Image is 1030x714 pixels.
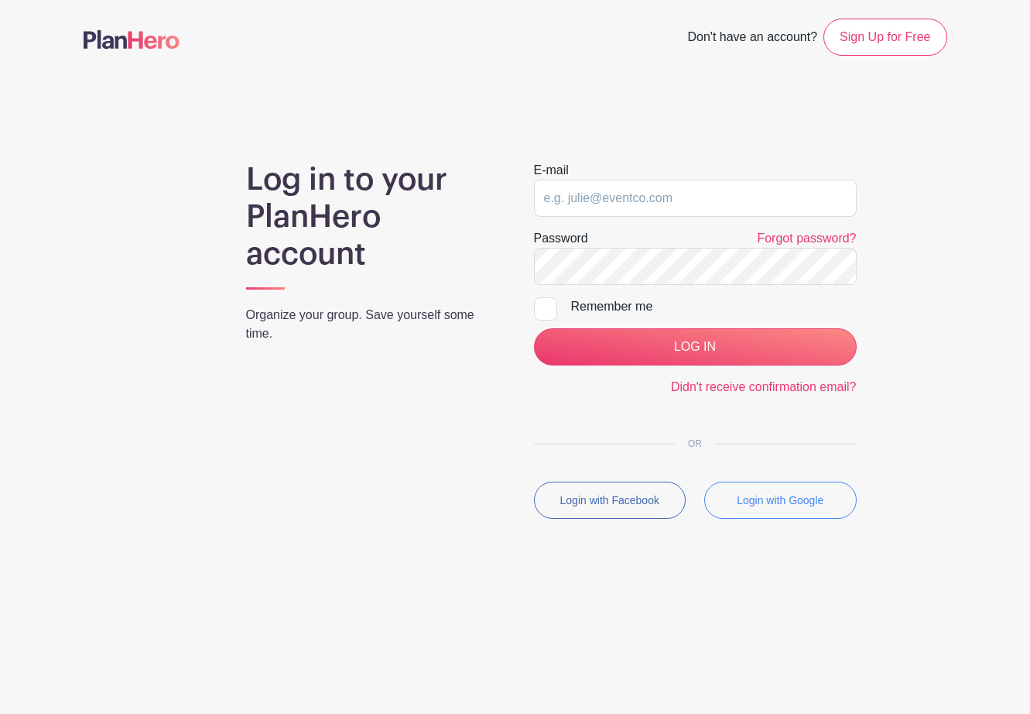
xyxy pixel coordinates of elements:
a: Forgot password? [757,232,856,245]
a: Sign Up for Free [823,19,946,56]
img: logo-507f7623f17ff9eddc593b1ce0a138ce2505c220e1c5a4e2b4648c50719b7d32.svg [84,30,180,49]
small: Login with Facebook [560,494,659,506]
a: Didn't receive confirmation email? [671,380,857,393]
input: LOG IN [534,328,857,366]
h1: Log in to your PlanHero account [246,161,497,273]
button: Login with Google [704,482,857,519]
button: Login with Facebook [534,482,686,519]
input: e.g. julie@eventco.com [534,180,857,217]
div: Remember me [571,297,857,316]
small: Login with Google [737,494,823,506]
label: E-mail [534,161,569,180]
span: Don't have an account? [687,22,817,56]
label: Password [534,229,588,248]
p: Organize your group. Save yourself some time. [246,306,497,343]
span: OR [676,438,714,449]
